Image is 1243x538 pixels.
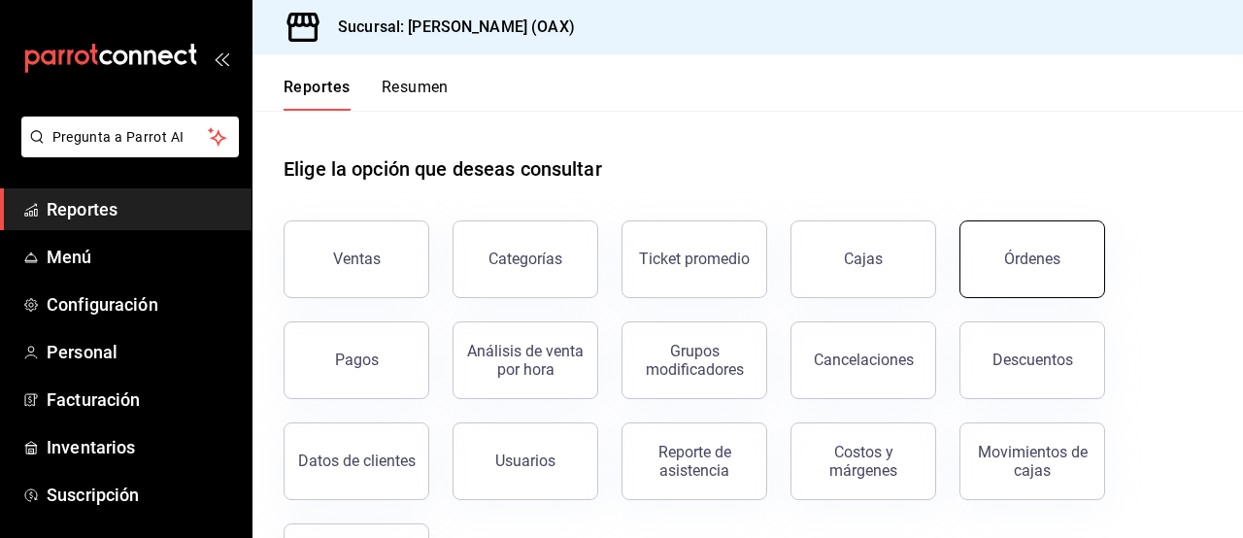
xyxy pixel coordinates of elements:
[959,321,1105,399] button: Descuentos
[284,78,449,111] div: navigation tabs
[284,422,429,500] button: Datos de clientes
[814,351,914,369] div: Cancelaciones
[298,452,416,470] div: Datos de clientes
[284,154,602,184] h1: Elige la opción que deseas consultar
[639,250,750,268] div: Ticket promedio
[621,220,767,298] button: Ticket promedio
[621,321,767,399] button: Grupos modificadores
[790,422,936,500] button: Costos y márgenes
[47,434,236,460] span: Inventarios
[972,443,1092,480] div: Movimientos de cajas
[495,452,555,470] div: Usuarios
[284,78,351,111] button: Reportes
[959,220,1105,298] button: Órdenes
[335,351,379,369] div: Pagos
[453,422,598,500] button: Usuarios
[284,220,429,298] button: Ventas
[14,141,239,161] a: Pregunta a Parrot AI
[465,342,586,379] div: Análisis de venta por hora
[47,196,236,222] span: Reportes
[1004,250,1060,268] div: Órdenes
[634,342,755,379] div: Grupos modificadores
[47,244,236,270] span: Menú
[790,220,936,298] a: Cajas
[47,387,236,413] span: Facturación
[322,16,575,39] h3: Sucursal: [PERSON_NAME] (OAX)
[634,443,755,480] div: Reporte de asistencia
[992,351,1073,369] div: Descuentos
[844,248,884,271] div: Cajas
[47,339,236,365] span: Personal
[214,50,229,66] button: open_drawer_menu
[803,443,924,480] div: Costos y márgenes
[488,250,562,268] div: Categorías
[453,321,598,399] button: Análisis de venta por hora
[790,321,936,399] button: Cancelaciones
[284,321,429,399] button: Pagos
[621,422,767,500] button: Reporte de asistencia
[453,220,598,298] button: Categorías
[52,127,209,148] span: Pregunta a Parrot AI
[959,422,1105,500] button: Movimientos de cajas
[21,117,239,157] button: Pregunta a Parrot AI
[47,291,236,318] span: Configuración
[382,78,449,111] button: Resumen
[47,482,236,508] span: Suscripción
[333,250,381,268] div: Ventas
